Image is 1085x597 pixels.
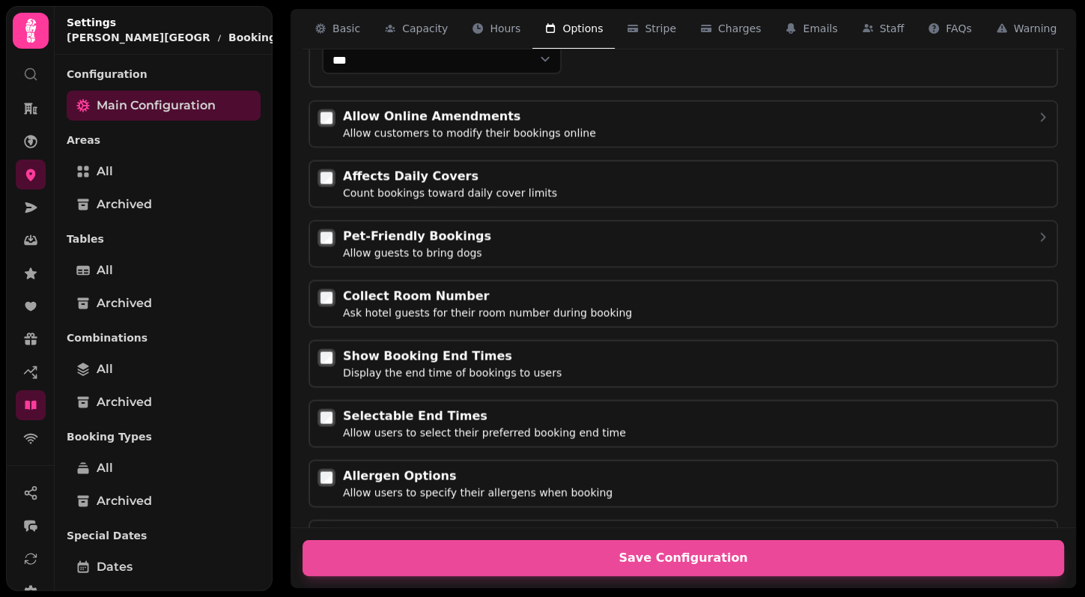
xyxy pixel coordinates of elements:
[303,540,1064,576] button: Save Configuration
[67,552,261,582] a: Dates
[67,127,261,154] p: Areas
[343,365,562,380] div: Display the end time of bookings to users
[97,492,152,510] span: Archived
[532,9,615,49] button: Options
[343,425,626,440] div: Allow users to select their preferred booking end time
[97,393,152,411] span: Archived
[67,486,261,516] a: Archived
[67,522,261,549] p: Special Dates
[67,61,261,88] p: Configuration
[562,21,603,36] span: Options
[803,21,837,36] span: Emails
[343,485,613,500] div: Allow users to specify their allergens when booking
[228,30,294,45] button: Bookings
[97,163,113,181] span: All
[343,527,580,545] div: Booking Invites
[97,261,113,279] span: All
[343,245,491,260] div: Allow guests to bring dogs
[615,9,688,49] button: Stripe
[343,227,491,245] div: Pet-Friendly Bookings
[688,9,774,49] button: Charges
[97,459,113,477] span: All
[97,196,152,213] span: Archived
[343,167,557,185] div: Affects Daily Covers
[343,107,596,125] div: Allow Online Amendments
[984,9,1069,49] button: Warning
[67,15,294,30] h2: Settings
[67,157,261,187] a: All
[850,9,917,49] button: Staff
[67,225,261,252] p: Tables
[916,9,983,49] button: FAQs
[97,558,133,576] span: Dates
[645,21,676,36] span: Stripe
[320,552,1046,564] span: Save Configuration
[67,91,261,121] a: Main Configuration
[97,97,216,115] span: Main Configuration
[343,467,613,485] div: Allergen Options
[343,407,626,425] div: Selectable End Times
[343,287,632,305] div: Collect Room Number
[67,354,261,384] a: All
[67,324,261,351] p: Combinations
[343,305,632,320] div: Ask hotel guests for their room number during booking
[880,21,905,36] span: Staff
[67,453,261,483] a: All
[718,21,762,36] span: Charges
[67,255,261,285] a: All
[343,347,562,365] div: Show Booking End Times
[67,190,261,219] a: Archived
[67,30,294,45] nav: breadcrumb
[97,294,152,312] span: Archived
[97,360,113,378] span: All
[343,125,596,140] div: Allow customers to modify their bookings online
[946,21,971,36] span: FAQs
[1014,21,1057,36] span: Warning
[67,30,210,45] p: [PERSON_NAME][GEOGRAPHIC_DATA]
[67,423,261,450] p: Booking Types
[332,21,360,36] span: Basic
[372,9,460,49] button: Capacity
[67,288,261,318] a: Archived
[460,9,532,49] button: Hours
[490,21,520,36] span: Hours
[343,185,557,200] div: Count bookings toward daily cover limits
[303,9,372,49] button: Basic
[402,21,448,36] span: Capacity
[773,9,849,49] button: Emails
[67,387,261,417] a: Archived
